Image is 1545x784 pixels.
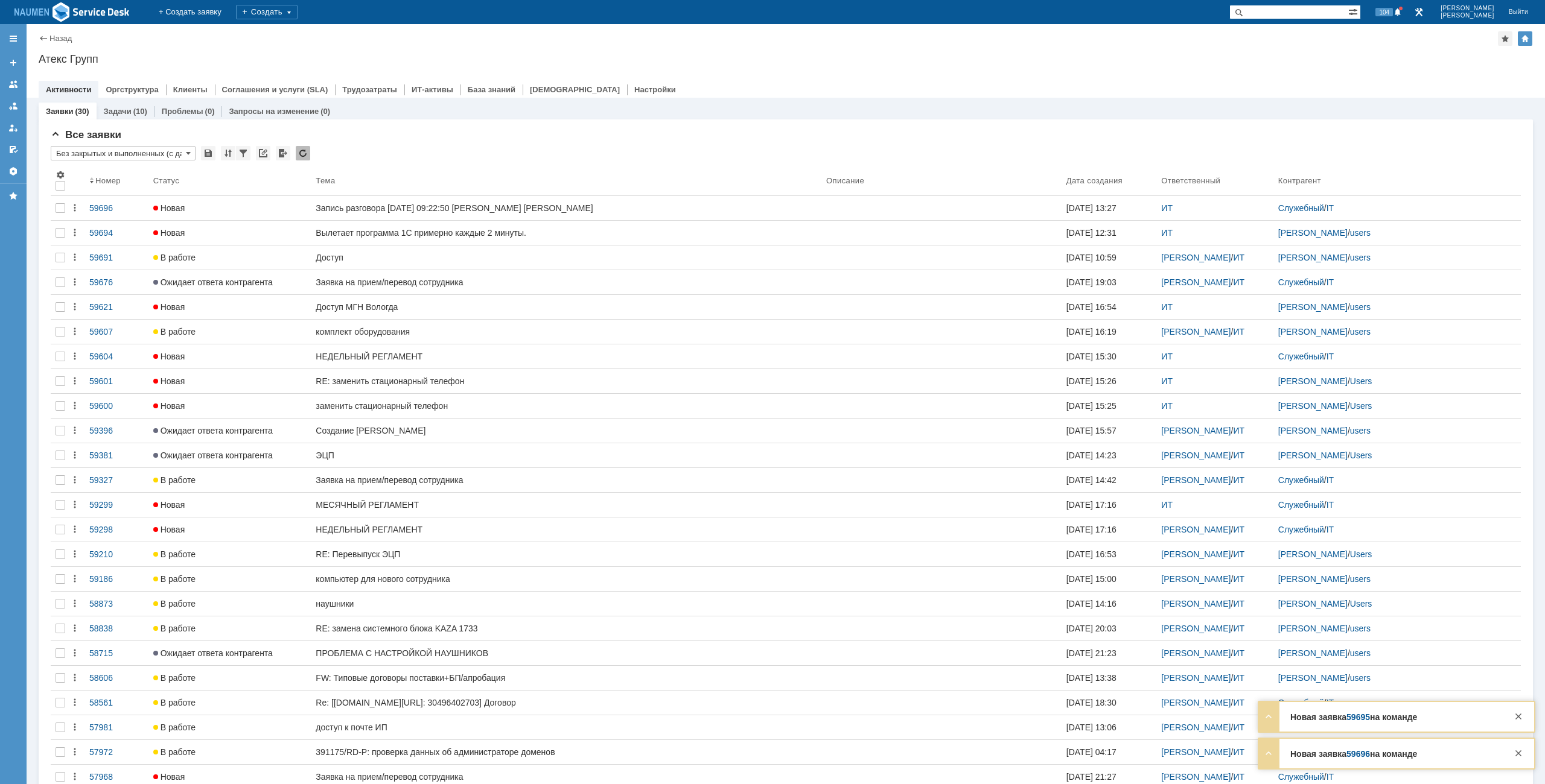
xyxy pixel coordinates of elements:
[4,75,23,94] a: Заявки на командах
[153,475,196,485] span: В работе
[1062,493,1157,517] a: [DATE] 17:16
[1062,245,1157,270] a: [DATE] 10:59
[1062,196,1157,220] a: [DATE] 13:27
[148,165,311,196] th: Статус
[311,344,821,368] a: НЕДЕЛЬНЫЙ РЕГЛАМЕНТ
[84,443,148,467] a: 59381
[1066,376,1117,386] div: [DATE] 15:26
[89,253,144,262] div: 59691
[316,203,817,213] div: Запись разговора [DATE] 09:22:50 [PERSON_NAME] [PERSON_NAME]
[201,146,215,160] div: Сохранить вид
[311,715,821,739] a: доступ к почте ИП
[89,327,144,337] div: 59607
[1350,401,1372,411] a: Users
[153,574,196,584] span: В работе
[1062,443,1157,467] a: [DATE] 14:23
[1233,327,1244,337] a: ИТ
[148,394,311,418] a: Новая
[311,592,821,616] a: наушники
[1441,5,1494,12] span: [PERSON_NAME]
[84,344,148,368] a: 59604
[148,369,311,393] a: Новая
[311,493,821,517] a: МЕСЯЧНЫЙ РЕГЛАМЕНТ
[1233,624,1244,633] a: ИТ
[311,691,821,715] a: Re: [[DOMAIN_NAME][URL]: 30496402703] Договор
[153,722,196,732] span: В работе
[84,715,148,739] a: 57981
[46,85,91,94] a: Активности
[311,320,821,344] a: комплект оборудования
[148,616,311,640] a: В работе
[311,666,821,690] a: FW: Типовые договоры поставки+БП/апробация
[1062,641,1157,665] a: [DATE] 21:23
[153,401,185,411] span: Новая
[1062,320,1157,344] a: [DATE] 16:19
[1273,165,1521,196] th: Контрагент
[316,722,817,732] div: доступ к почте ИП
[14,1,130,23] img: Ad3g3kIAYj9CAAAAAElFTkSuQmCC
[1350,327,1371,337] a: users
[153,376,185,386] span: Новая
[1278,176,1321,185] div: Контрагент
[1066,450,1117,460] div: [DATE] 14:23
[311,567,821,591] a: компьютер для нового сотрудника
[1066,549,1117,559] div: [DATE] 16:53
[173,85,208,94] a: Клиенты
[49,34,72,43] a: Назад
[84,542,148,566] a: 59210
[1066,203,1117,213] div: [DATE] 13:27
[1327,525,1334,534] a: IT
[1161,624,1231,633] a: [PERSON_NAME]
[84,493,148,517] a: 59299
[148,320,311,344] a: В работе
[1278,475,1324,485] a: Служебный
[1066,352,1117,361] div: [DATE] 15:30
[412,85,453,94] a: ИТ-активы
[153,450,273,460] span: Ожидает ответа контрагента
[1156,165,1273,196] th: Ответственный
[89,525,144,534] div: 59298
[84,691,148,715] a: 58561
[4,96,23,116] a: Заявки в моей ответственности
[1066,327,1117,337] div: [DATE] 16:19
[1161,228,1173,238] a: ИТ
[1161,401,1173,411] a: ИТ
[84,369,148,393] a: 59601
[1161,574,1231,584] a: [PERSON_NAME]
[311,517,821,542] a: НЕДЕЛЬНЫЙ РЕГЛАМЕНТ
[148,666,311,690] a: В работе
[1233,648,1244,658] a: ИТ
[104,107,132,116] a: Задачи
[1278,648,1348,658] a: [PERSON_NAME]
[148,344,311,368] a: Новая
[1161,475,1231,485] a: [PERSON_NAME]
[1350,648,1371,658] a: users
[1233,277,1244,287] a: ИТ
[1327,500,1334,510] a: IT
[148,468,311,492] a: В работе
[1066,624,1117,633] div: [DATE] 20:03
[1233,475,1244,485] a: ИТ
[153,549,196,559] span: В работе
[148,592,311,616] a: В работе
[316,500,817,510] div: МЕСЯЧНЫЙ РЕГЛАМЕНТ
[1066,302,1117,312] div: [DATE] 16:54
[1278,698,1324,707] a: Служебный
[311,542,821,566] a: RE: Перевыпуск ЭЦП
[1441,12,1494,19] span: [PERSON_NAME]
[1233,450,1244,460] a: ИТ
[1161,599,1231,609] a: [PERSON_NAME]
[1161,327,1231,337] a: [PERSON_NAME]
[148,270,311,294] a: Ожидает ответа контрагента
[148,245,311,270] a: В работе
[84,468,148,492] a: 59327
[316,426,817,435] div: Создание [PERSON_NAME]
[316,450,817,460] div: ЭЦП
[1278,302,1348,312] a: [PERSON_NAME]
[1062,517,1157,542] a: [DATE] 17:16
[1062,344,1157,368] a: [DATE] 15:30
[634,85,676,94] a: Настройки
[222,85,328,94] a: Соглашения и услуги (SLA)
[1062,394,1157,418] a: [DATE] 15:25
[153,673,196,683] span: В работе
